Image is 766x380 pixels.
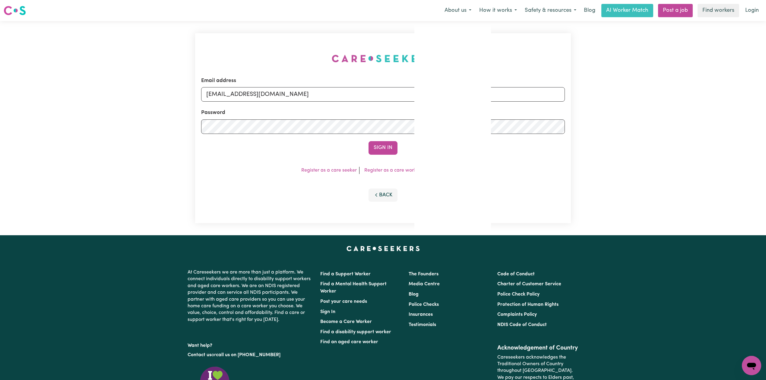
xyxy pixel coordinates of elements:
a: Protection of Human Rights [497,302,559,307]
a: Testimonials [409,322,436,327]
a: Forgot password [428,168,465,173]
a: Careseekers logo [4,4,26,17]
button: How it works [475,4,521,17]
input: Email address [201,87,565,102]
a: Careseekers home page [347,246,420,251]
iframe: Button to launch messaging window [742,356,761,375]
a: call us on [PHONE_NUMBER] [216,353,280,357]
a: Blog [580,4,599,17]
p: Want help? [188,340,313,349]
a: Find an aged care worker [320,340,378,344]
a: Post your care needs [320,299,367,304]
a: Code of Conduct [497,272,535,277]
button: Back [369,188,397,202]
a: Media Centre [409,282,440,287]
a: Become a Care Worker [320,319,372,324]
a: Find workers [698,4,739,17]
button: About us [441,4,475,17]
a: Insurances [409,312,433,317]
a: Register as a care seeker [301,168,357,173]
a: Contact us [188,353,211,357]
a: The Founders [409,272,438,277]
a: Find a Mental Health Support Worker [320,282,387,294]
a: Sign In [320,309,335,314]
a: Blog [409,292,419,297]
a: Charter of Customer Service [497,282,561,287]
a: Complaints Policy [497,312,537,317]
a: Find a disability support worker [320,330,391,334]
a: Post a job [658,4,693,17]
label: Password [201,109,225,117]
h2: Acknowledgement of Country [497,344,578,352]
p: or [188,349,313,361]
img: Careseekers logo [4,5,26,16]
a: Police Checks [409,302,439,307]
a: Register as a care worker [364,168,421,173]
a: Login [742,4,762,17]
a: Find a Support Worker [320,272,371,277]
button: Sign In [369,141,397,154]
a: Police Check Policy [497,292,540,297]
button: Safety & resources [521,4,580,17]
a: AI Worker Match [601,4,653,17]
a: NDIS Code of Conduct [497,322,547,327]
p: At Careseekers we are more than just a platform. We connect individuals directly to disability su... [188,267,313,325]
label: Email address [201,77,236,85]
